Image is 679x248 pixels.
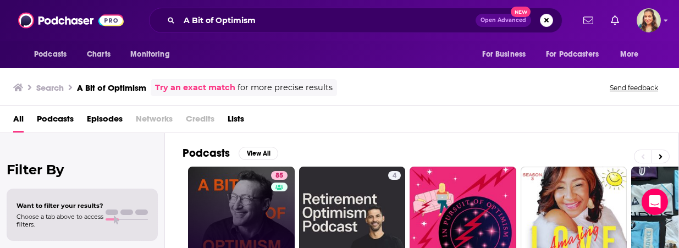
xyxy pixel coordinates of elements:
[620,47,639,62] span: More
[546,47,599,62] span: For Podcasters
[16,202,103,210] span: Want to filter your results?
[80,44,117,65] a: Charts
[26,44,81,65] button: open menu
[239,147,278,160] button: View All
[13,110,24,133] a: All
[476,14,531,27] button: Open AdvancedNew
[474,44,539,65] button: open menu
[539,44,615,65] button: open menu
[136,110,173,133] span: Networks
[637,8,661,32] span: Logged in as adriana.guzman
[179,12,476,29] input: Search podcasts, credits, & more...
[37,110,74,133] a: Podcasts
[606,11,623,30] a: Show notifications dropdown
[642,189,668,215] div: Open Intercom Messenger
[637,8,661,32] button: Show profile menu
[183,146,230,160] h2: Podcasts
[186,110,214,133] span: Credits
[271,171,288,180] a: 85
[228,110,244,133] a: Lists
[481,18,526,23] span: Open Advanced
[87,47,111,62] span: Charts
[579,11,598,30] a: Show notifications dropdown
[238,81,333,94] span: for more precise results
[637,8,661,32] img: User Profile
[77,82,146,93] h3: A Bit of Optimism
[388,171,401,180] a: 4
[149,8,562,33] div: Search podcasts, credits, & more...
[16,213,103,228] span: Choose a tab above to access filters.
[36,82,64,93] h3: Search
[87,110,123,133] a: Episodes
[606,83,661,92] button: Send feedback
[275,170,283,181] span: 85
[155,81,235,94] a: Try an exact match
[123,44,184,65] button: open menu
[511,7,531,17] span: New
[183,146,278,160] a: PodcastsView All
[393,170,396,181] span: 4
[130,47,169,62] span: Monitoring
[482,47,526,62] span: For Business
[34,47,67,62] span: Podcasts
[18,10,124,31] img: Podchaser - Follow, Share and Rate Podcasts
[612,44,653,65] button: open menu
[7,162,158,178] h2: Filter By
